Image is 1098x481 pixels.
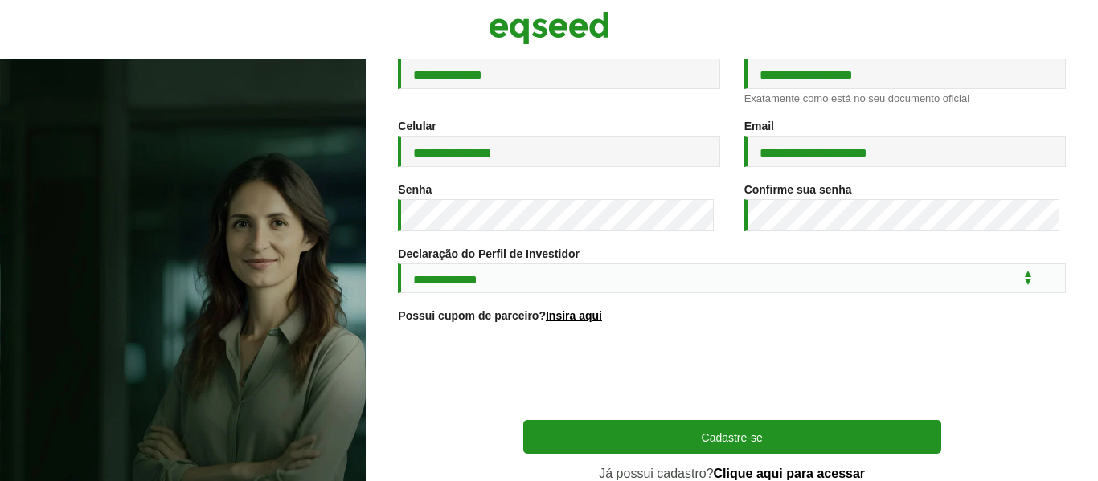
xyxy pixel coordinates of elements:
iframe: reCAPTCHA [610,341,854,404]
label: Possui cupom de parceiro? [398,310,602,321]
label: Declaração do Perfil de Investidor [398,248,580,259]
label: Confirme sua senha [744,184,852,195]
label: Celular [398,120,436,132]
button: Cadastre-se [523,420,941,454]
img: EqSeed Logo [489,8,609,48]
div: Exatamente como está no seu documento oficial [744,93,1066,104]
a: Clique aqui para acessar [714,467,866,480]
label: Email [744,120,774,132]
a: Insira aqui [546,310,602,321]
label: Senha [398,184,432,195]
p: Já possui cadastro? [523,466,941,481]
